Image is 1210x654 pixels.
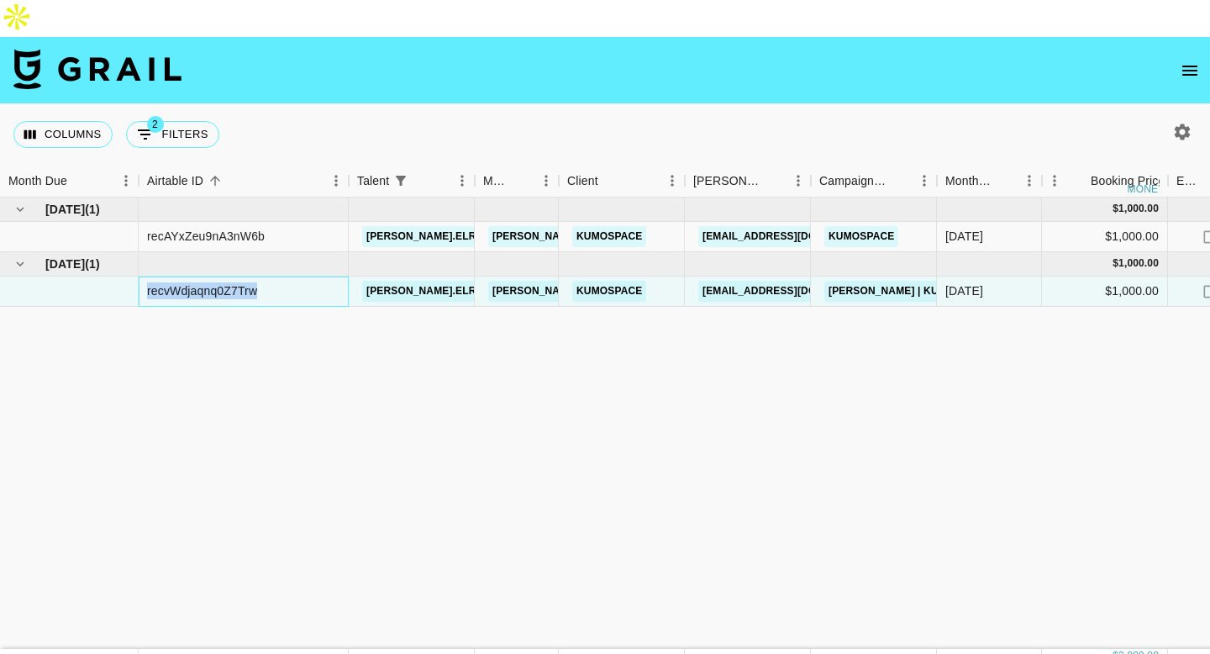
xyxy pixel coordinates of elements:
[572,281,646,302] a: Kumospace
[389,169,413,193] button: Show filters
[126,121,219,148] button: Show filters
[786,168,811,193] button: Menu
[147,165,203,198] div: Airtable ID
[559,165,685,198] div: Client
[357,165,389,198] div: Talent
[85,201,100,218] span: ( 1 )
[1042,222,1168,252] div: $1,000.00
[1176,165,1200,198] div: Expenses: Remove Commission?
[693,165,762,198] div: [PERSON_NAME]
[762,169,786,193] button: Sort
[13,121,113,148] button: Select columns
[945,282,983,299] div: Oct '25
[113,168,139,193] button: Menu
[534,168,559,193] button: Menu
[450,168,475,193] button: Menu
[888,169,912,193] button: Sort
[8,252,32,276] button: hide children
[1067,169,1091,193] button: Sort
[1042,168,1067,193] button: Menu
[147,116,164,133] span: 2
[572,226,646,247] a: Kumospace
[1017,168,1042,193] button: Menu
[139,165,349,198] div: Airtable ID
[1118,256,1159,271] div: 1,000.00
[324,168,349,193] button: Menu
[67,169,91,193] button: Sort
[912,168,937,193] button: Menu
[85,256,100,272] span: ( 1 )
[698,281,886,302] a: [EMAIL_ADDRESS][DOMAIN_NAME]
[937,165,1042,198] div: Month Due
[1113,202,1118,216] div: $
[510,169,534,193] button: Sort
[660,168,685,193] button: Menu
[362,281,502,302] a: [PERSON_NAME].elrifaii
[993,169,1017,193] button: Sort
[1118,202,1159,216] div: 1,000.00
[147,228,265,245] div: recAYxZeu9nA3nW6b
[1128,184,1165,194] div: money
[811,165,937,198] div: Campaign (Type)
[824,226,898,247] a: Kumospace
[698,226,886,247] a: [EMAIL_ADDRESS][DOMAIN_NAME]
[488,281,762,302] a: [PERSON_NAME][EMAIL_ADDRESS][DOMAIN_NAME]
[598,169,622,193] button: Sort
[13,49,181,89] img: Grail Talent
[349,165,475,198] div: Talent
[819,165,888,198] div: Campaign (Type)
[685,165,811,198] div: Booker
[1173,54,1207,87] button: open drawer
[389,169,413,193] div: 1 active filter
[1042,277,1168,307] div: $1,000.00
[1113,256,1118,271] div: $
[824,281,994,302] a: [PERSON_NAME] | Kumospace
[362,226,502,247] a: [PERSON_NAME].elrifaii
[45,256,85,272] span: [DATE]
[945,165,993,198] div: Month Due
[8,165,67,198] div: Month Due
[8,198,32,221] button: hide children
[567,165,598,198] div: Client
[483,165,510,198] div: Manager
[945,228,983,245] div: Jul '25
[1091,165,1165,198] div: Booking Price
[147,282,257,299] div: recvWdjaqnq0Z7Trw
[413,169,436,193] button: Sort
[203,169,227,193] button: Sort
[45,201,85,218] span: [DATE]
[488,226,762,247] a: [PERSON_NAME][EMAIL_ADDRESS][DOMAIN_NAME]
[475,165,559,198] div: Manager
